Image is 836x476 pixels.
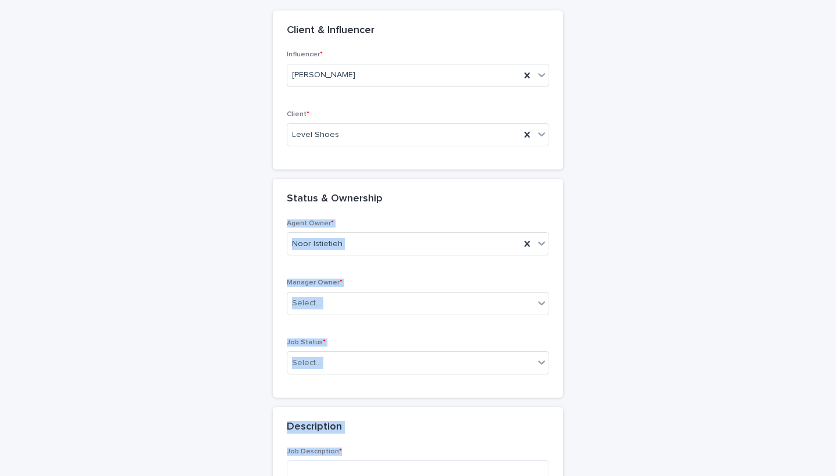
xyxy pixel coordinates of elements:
[287,220,334,227] span: Agent Owner
[292,297,321,309] div: Select...
[292,69,355,81] span: [PERSON_NAME]
[287,111,309,118] span: Client
[287,448,342,455] span: Job Description
[287,24,374,37] h2: Client & Influencer
[287,421,342,434] h2: Description
[292,357,321,369] div: Select...
[287,193,383,205] h2: Status & Ownership
[292,129,339,141] span: Level Shoes
[287,279,343,286] span: Manager Owner
[287,51,323,58] span: Influencer
[287,339,326,346] span: Job Status
[292,238,343,250] span: Noor Istietieh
